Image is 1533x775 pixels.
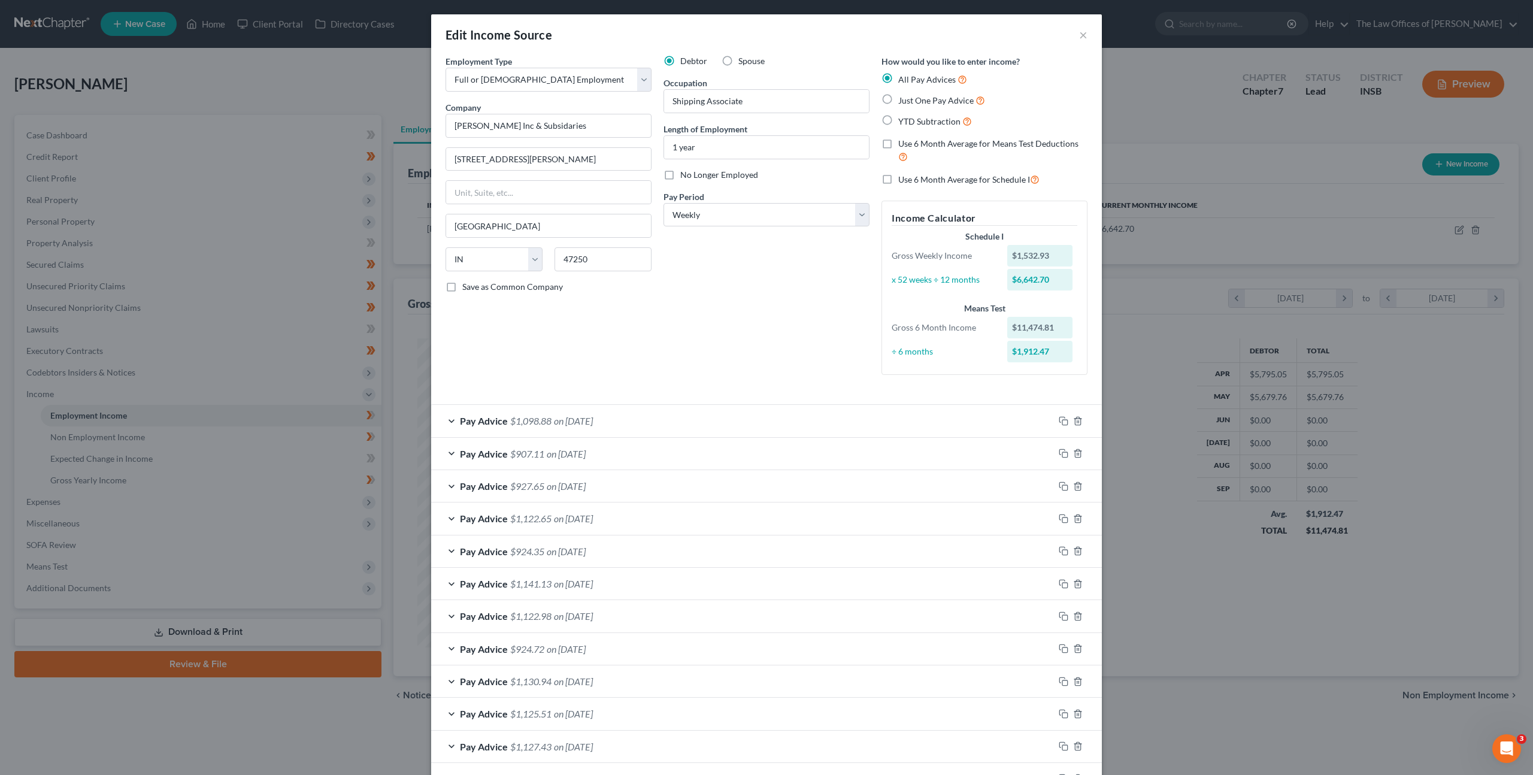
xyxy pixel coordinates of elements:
span: $1,098.88 [510,415,552,426]
h5: Income Calculator [892,211,1077,226]
span: on [DATE] [554,578,593,589]
span: on [DATE] [554,676,593,687]
span: Pay Advice [460,448,508,459]
input: Search company by name... [446,114,652,138]
span: All Pay Advices [898,74,956,84]
input: Unit, Suite, etc... [446,181,651,204]
div: $11,474.81 [1007,317,1073,338]
input: Enter address... [446,148,651,171]
span: on [DATE] [547,480,586,492]
input: Enter zip... [555,247,652,271]
span: YTD Subtraction [898,116,961,126]
span: Pay Period [664,192,704,202]
span: Pay Advice [460,415,508,426]
span: No Longer Employed [680,169,758,180]
div: Schedule I [892,231,1077,243]
input: ex: 2 years [664,136,869,159]
button: × [1079,28,1087,42]
span: Save as Common Company [462,281,563,292]
span: Pay Advice [460,480,508,492]
span: $1,122.65 [510,513,552,524]
span: Use 6 Month Average for Schedule I [898,174,1030,184]
span: $1,127.43 [510,741,552,752]
span: Pay Advice [460,546,508,557]
div: $6,642.70 [1007,269,1073,290]
label: Length of Employment [664,123,747,135]
span: $1,125.51 [510,708,552,719]
span: on [DATE] [554,513,593,524]
span: Use 6 Month Average for Means Test Deductions [898,138,1078,149]
div: x 52 weeks ÷ 12 months [886,274,1001,286]
iframe: Intercom live chat [1492,734,1521,763]
span: Spouse [738,56,765,66]
span: Debtor [680,56,707,66]
span: $1,122.98 [510,610,552,622]
span: Pay Advice [460,708,508,719]
input: -- [664,90,869,113]
span: Just One Pay Advice [898,95,974,105]
span: Pay Advice [460,513,508,524]
span: 3 [1517,734,1526,744]
div: Gross Weekly Income [886,250,1001,262]
div: ÷ 6 months [886,346,1001,358]
div: $1,532.93 [1007,245,1073,267]
span: on [DATE] [547,448,586,459]
span: Company [446,102,481,113]
span: $1,130.94 [510,676,552,687]
span: $927.65 [510,480,544,492]
div: Gross 6 Month Income [886,322,1001,334]
span: on [DATE] [554,415,593,426]
label: Occupation [664,77,707,89]
span: on [DATE] [554,610,593,622]
span: $924.72 [510,643,544,655]
div: Edit Income Source [446,26,552,43]
span: Pay Advice [460,643,508,655]
span: Pay Advice [460,578,508,589]
span: on [DATE] [547,643,586,655]
span: on [DATE] [554,741,593,752]
span: Employment Type [446,56,512,66]
span: $1,141.13 [510,578,552,589]
span: $924.35 [510,546,544,557]
span: Pay Advice [460,676,508,687]
span: Pay Advice [460,610,508,622]
span: Pay Advice [460,741,508,752]
span: $907.11 [510,448,544,459]
label: How would you like to enter income? [881,55,1020,68]
div: Means Test [892,302,1077,314]
span: on [DATE] [554,708,593,719]
div: $1,912.47 [1007,341,1073,362]
input: Enter city... [446,214,651,237]
span: on [DATE] [547,546,586,557]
